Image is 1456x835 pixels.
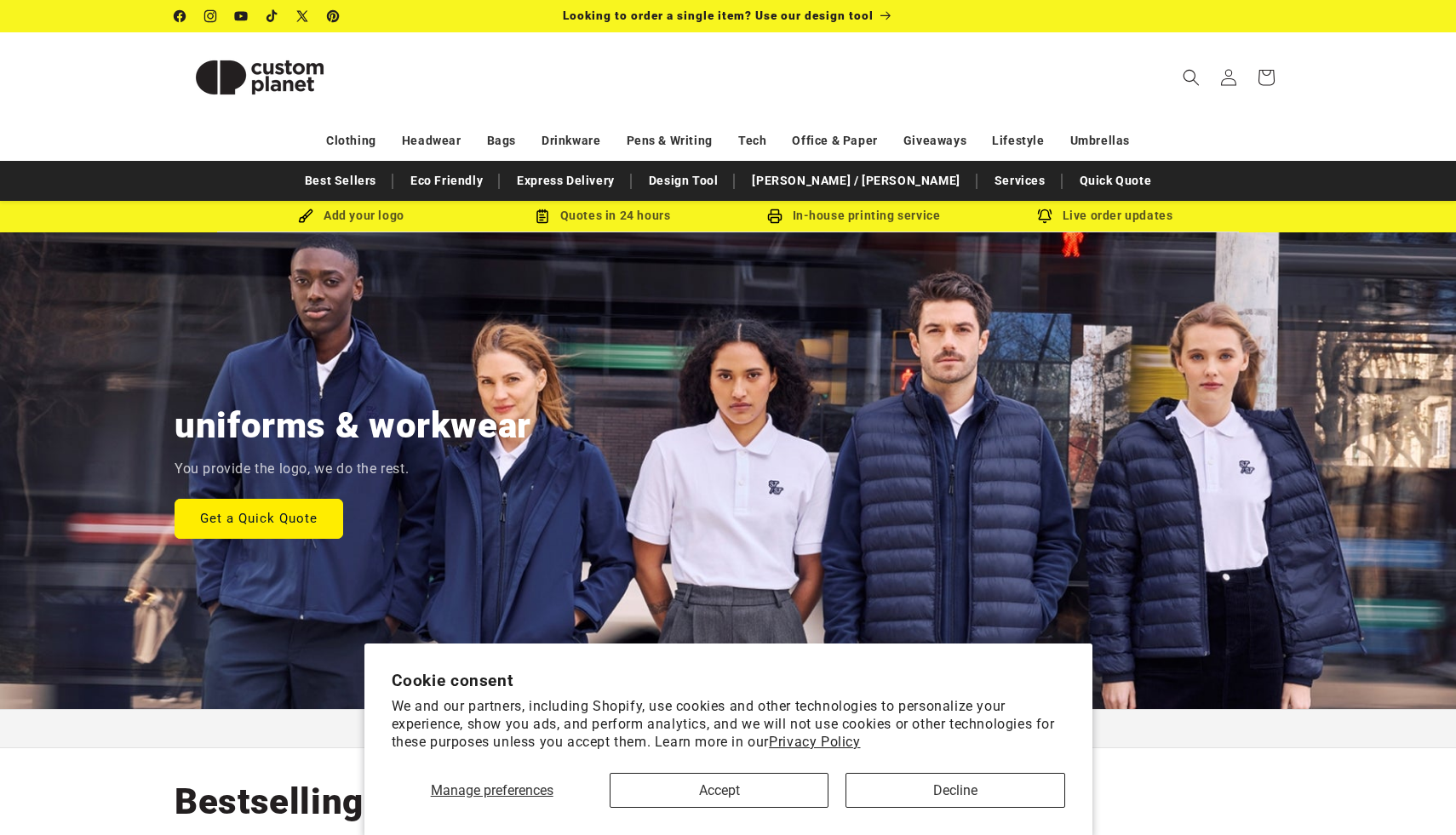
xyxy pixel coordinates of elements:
[1164,651,1456,835] iframe: Chat Widget
[296,166,385,196] a: Best Sellers
[610,773,828,808] button: Accept
[175,457,409,482] p: You provide the logo, we do the rest.
[1037,209,1052,224] img: Order updates
[728,205,979,226] div: In-house printing service
[563,9,874,22] span: Looking to order a single item? Use our design tool
[992,126,1044,156] a: Lifestyle
[402,166,491,196] a: Eco Friendly
[986,166,1054,196] a: Services
[535,209,550,224] img: Order Updates Icon
[487,126,516,156] a: Bags
[640,166,727,196] a: Design Tool
[175,779,622,825] h2: Bestselling Printed Merch.
[979,205,1230,226] div: Live order updates
[846,773,1064,808] button: Decline
[402,126,461,156] a: Headwear
[175,403,531,449] h2: uniforms & workwear
[392,698,1065,751] p: We and our partners, including Shopify, use cookies and other technologies to personalize your ex...
[1071,166,1161,196] a: Quick Quote
[767,209,782,224] img: In-house printing
[508,166,623,196] a: Express Delivery
[175,39,345,116] img: Custom Planet
[1070,126,1130,156] a: Umbrellas
[175,498,343,538] a: Get a Quick Quote
[743,166,968,196] a: [PERSON_NAME] / [PERSON_NAME]
[391,773,592,808] button: Manage preferences
[738,126,766,156] a: Tech
[226,205,477,226] div: Add your logo
[542,126,600,156] a: Drinkware
[792,126,877,156] a: Office & Paper
[903,126,966,156] a: Giveaways
[392,671,1065,690] h2: Cookie consent
[477,205,728,226] div: Quotes in 24 hours
[169,32,352,122] a: Custom Planet
[431,782,553,798] span: Manage preferences
[1172,59,1210,96] summary: Search
[627,126,713,156] a: Pens & Writing
[298,209,313,224] img: Brush Icon
[326,126,376,156] a: Clothing
[769,734,860,750] a: Privacy Policy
